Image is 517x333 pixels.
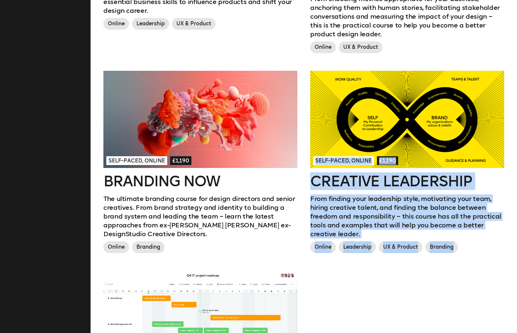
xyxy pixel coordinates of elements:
span: UX & Product [339,41,382,53]
span: Branding [425,241,458,253]
p: From finding your leadership style, motivating your team, hiring creative talent, and finding the... [310,194,504,238]
span: Self-paced, Online [313,156,374,165]
span: Branding [132,241,165,253]
span: Online [310,41,336,53]
span: Online [103,18,129,30]
span: Leadership [339,241,376,253]
a: Self-paced, Online£1,190Creative LeadershipFrom finding your leadership style, motivating your te... [310,71,504,256]
span: £1,190 [377,156,398,165]
h2: Branding Now [103,174,297,189]
span: Leadership [132,18,169,30]
span: UX & Product [379,241,422,253]
span: UX & Product [172,18,216,30]
span: Online [103,241,129,253]
p: The ultimate branding course for design directors and senior creatives. From brand strategy and i... [103,194,297,238]
h2: Creative Leadership [310,174,504,189]
span: £1,190 [170,156,191,165]
a: Self-paced, Online£1,190Branding NowThe ultimate branding course for design directors and senior ... [103,71,297,256]
span: Self-paced, Online [106,156,167,165]
span: Online [310,241,336,253]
